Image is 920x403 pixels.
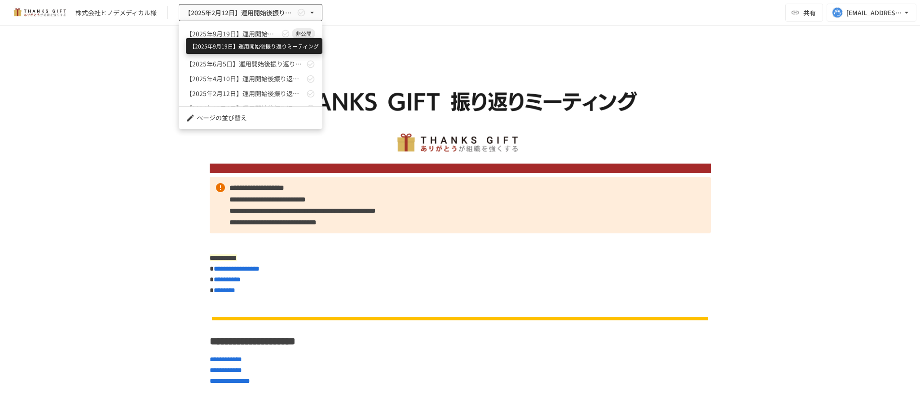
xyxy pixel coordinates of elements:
span: 非公開 [292,30,315,38]
span: 【2025年6月5日】運用開始後振り返りミーティング [186,59,304,69]
span: 【2024年12月6日】運用開始後振り返りミーティング [186,104,304,113]
li: ページの並び替え [179,110,322,125]
span: 【2025年4月10日】運用開始後振り返りミーティング [186,74,304,83]
span: 【2025年9月19日】運用開始後振り返りミーティング [186,29,279,39]
span: 【2025年2月12日】運用開始後振り返りミーティング [186,89,304,98]
span: 【2025年8月7日】運用開始後振り返りミーティング [186,44,304,54]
